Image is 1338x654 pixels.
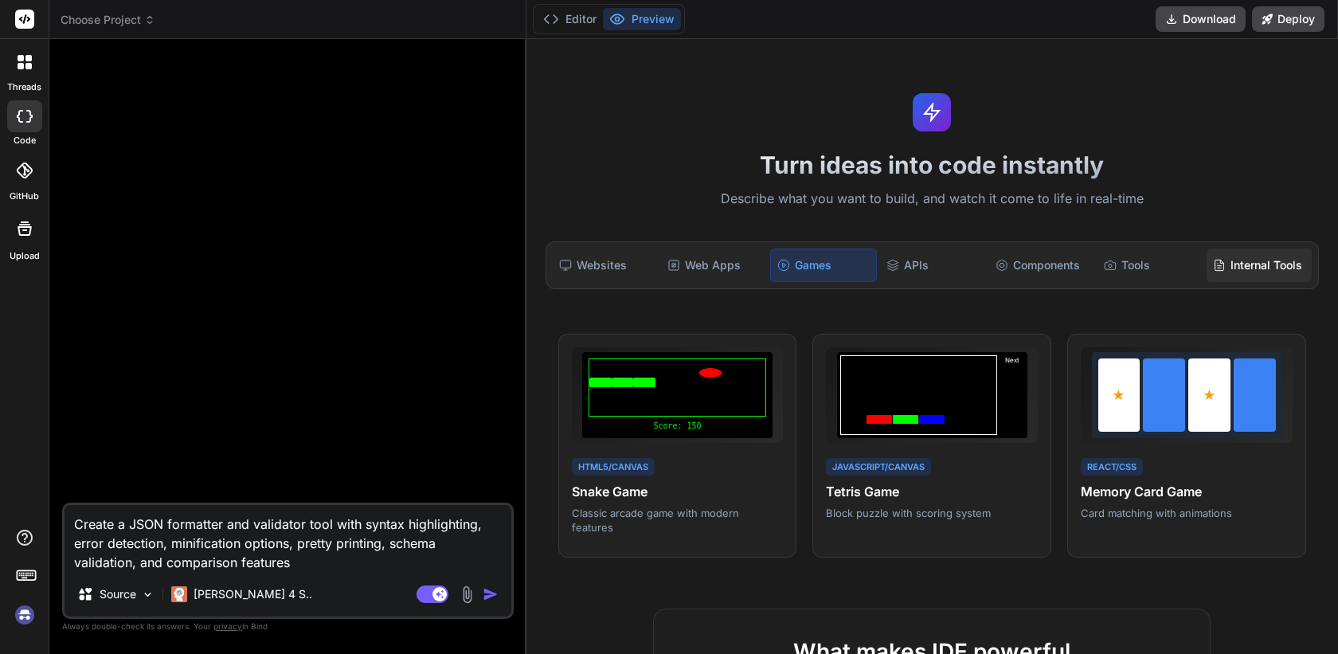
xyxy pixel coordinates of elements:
button: Editor [537,8,603,30]
div: Internal Tools [1207,249,1312,282]
div: Score: 150 [589,420,766,432]
p: [PERSON_NAME] 4 S.. [194,586,312,602]
div: Components [989,249,1094,282]
span: Choose Project [61,12,155,28]
p: Always double-check its answers. Your in Bind [62,619,514,634]
p: Block puzzle with scoring system [826,506,1038,520]
p: Card matching with animations [1081,506,1293,520]
label: GitHub [10,190,39,203]
button: Download [1156,6,1246,32]
h1: Turn ideas into code instantly [536,151,1328,179]
div: Games [770,249,877,282]
label: code [14,134,36,147]
div: JavaScript/Canvas [826,458,931,476]
img: attachment [458,585,476,604]
label: Upload [10,249,40,263]
img: signin [11,601,38,629]
div: Next [1000,355,1024,435]
p: Source [100,586,136,602]
div: APIs [880,249,985,282]
img: Claude 4 Sonnet [171,586,187,602]
textarea: Create a JSON formatter and validator tool with syntax highlighting, error detection, minificatio... [65,505,511,572]
p: Describe what you want to build, and watch it come to life in real-time [536,189,1328,210]
button: Preview [603,8,681,30]
div: Websites [553,249,658,282]
button: Deploy [1252,6,1324,32]
div: Tools [1097,249,1203,282]
img: icon [483,586,499,602]
label: threads [7,80,41,94]
div: HTML5/Canvas [572,458,655,476]
span: privacy [213,621,242,631]
h4: Tetris Game [826,482,1038,501]
h4: Memory Card Game [1081,482,1293,501]
div: React/CSS [1081,458,1143,476]
h4: Snake Game [572,482,784,501]
img: Pick Models [141,588,155,601]
p: Classic arcade game with modern features [572,506,784,535]
div: Web Apps [661,249,766,282]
